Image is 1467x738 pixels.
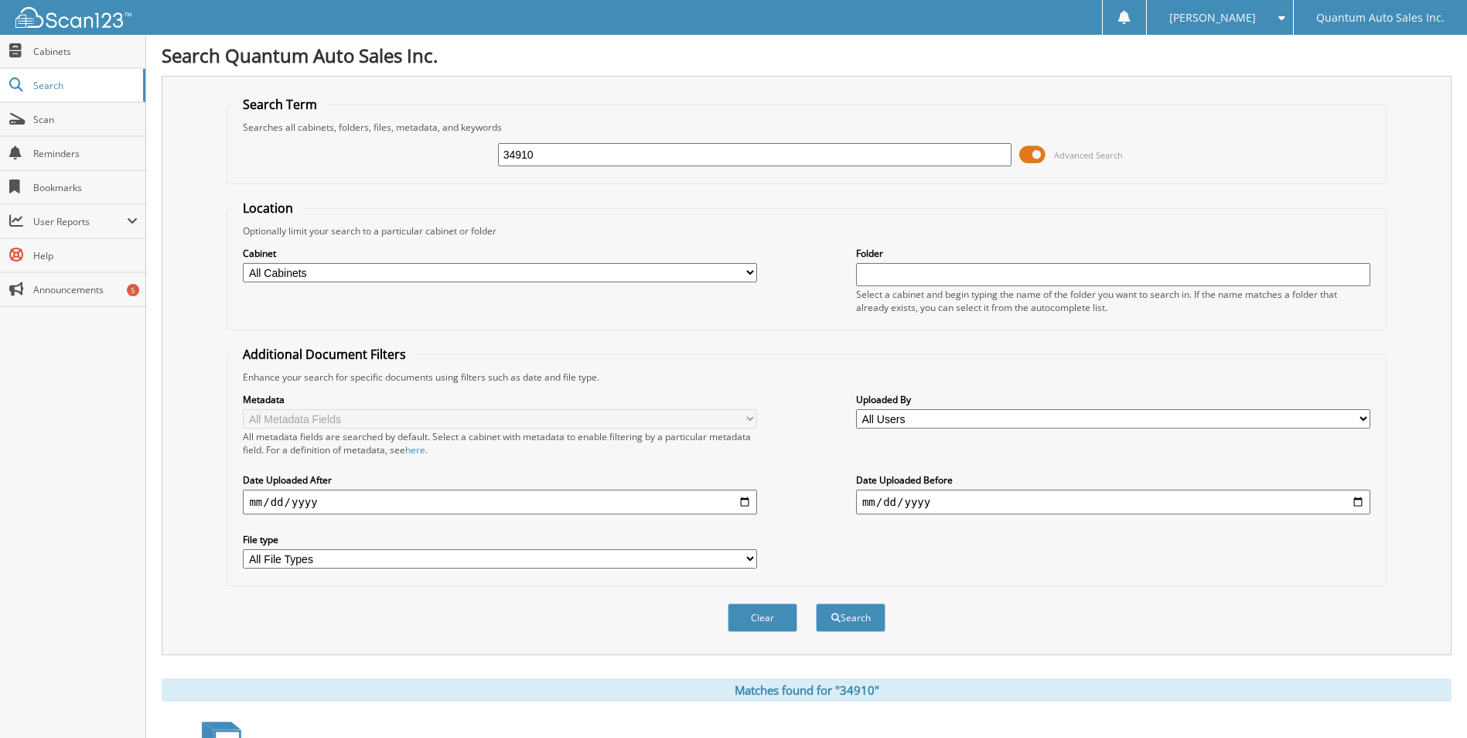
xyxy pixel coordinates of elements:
div: Enhance your search for specific documents using filters such as date and file type. [235,371,1377,384]
div: Select a cabinet and begin typing the name of the folder you want to search in. If the name match... [856,288,1370,314]
label: Uploaded By [856,393,1370,406]
label: Date Uploaded Before [856,473,1370,487]
legend: Location [235,200,301,217]
span: Search [33,79,135,92]
span: Scan [33,113,138,126]
span: Announcements [33,283,138,296]
img: scan123-logo-white.svg [15,7,131,28]
div: All metadata fields are searched by default. Select a cabinet with metadata to enable filtering b... [243,430,757,456]
label: Metadata [243,393,757,406]
div: Searches all cabinets, folders, files, metadata, and keywords [235,121,1377,134]
button: Clear [728,603,797,632]
a: here [405,443,425,456]
span: Bookmarks [33,181,138,194]
label: File type [243,533,757,546]
span: User Reports [33,215,127,228]
span: Cabinets [33,45,138,58]
input: end [856,490,1370,514]
legend: Additional Document Filters [235,346,414,363]
div: Matches found for "34910" [162,678,1452,702]
h1: Search Quantum Auto Sales Inc. [162,43,1452,68]
span: Advanced Search [1054,149,1123,161]
div: Optionally limit your search to a particular cabinet or folder [235,224,1377,237]
button: Search [816,603,885,632]
input: start [243,490,757,514]
label: Folder [856,247,1370,260]
label: Cabinet [243,247,757,260]
span: Quantum Auto Sales Inc. [1316,13,1445,22]
legend: Search Term [235,96,325,113]
span: Reminders [33,147,138,160]
span: [PERSON_NAME] [1169,13,1256,22]
span: Help [33,249,138,262]
label: Date Uploaded After [243,473,757,487]
div: 5 [127,284,139,296]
